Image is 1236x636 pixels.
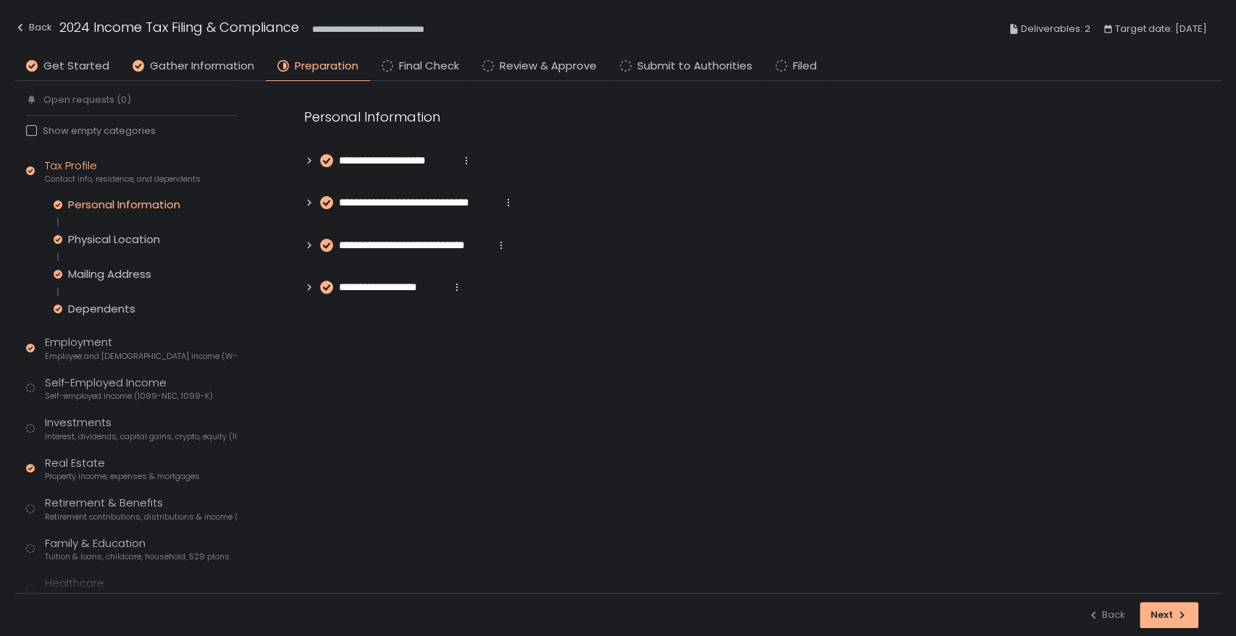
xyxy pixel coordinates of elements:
[45,455,200,483] div: Real Estate
[14,17,52,41] button: Back
[45,351,237,362] span: Employee and [DEMOGRAPHIC_DATA] income (W-2s)
[637,58,752,75] span: Submit to Authorities
[500,58,597,75] span: Review & Approve
[45,415,237,442] div: Investments
[150,58,254,75] span: Gather Information
[1088,602,1125,628] button: Back
[68,232,160,247] div: Physical Location
[43,93,131,106] span: Open requests (0)
[295,58,358,75] span: Preparation
[68,267,151,281] div: Mailing Address
[45,592,216,603] span: Health insurance, HSAs & medical expenses
[304,107,999,127] div: Personal Information
[45,334,237,362] div: Employment
[45,158,201,185] div: Tax Profile
[59,17,299,37] h1: 2024 Income Tax Filing & Compliance
[43,58,109,75] span: Get Started
[45,551,230,562] span: Tuition & loans, childcare, household, 529 plans
[14,19,52,36] div: Back
[45,535,230,563] div: Family & Education
[45,512,237,522] span: Retirement contributions, distributions & income (1099-R, 5498)
[1115,20,1207,38] span: Target date: [DATE]
[45,431,237,442] span: Interest, dividends, capital gains, crypto, equity (1099s, K-1s)
[45,471,200,482] span: Property income, expenses & mortgages
[1151,609,1187,622] div: Next
[793,58,817,75] span: Filed
[68,198,180,212] div: Personal Information
[399,58,459,75] span: Final Check
[45,391,213,402] span: Self-employed income (1099-NEC, 1099-K)
[1088,609,1125,622] div: Back
[45,495,237,522] div: Retirement & Benefits
[1021,20,1090,38] span: Deliverables: 2
[45,174,201,185] span: Contact info, residence, and dependents
[45,375,213,402] div: Self-Employed Income
[68,302,135,316] div: Dependents
[1140,602,1198,628] button: Next
[45,575,216,603] div: Healthcare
